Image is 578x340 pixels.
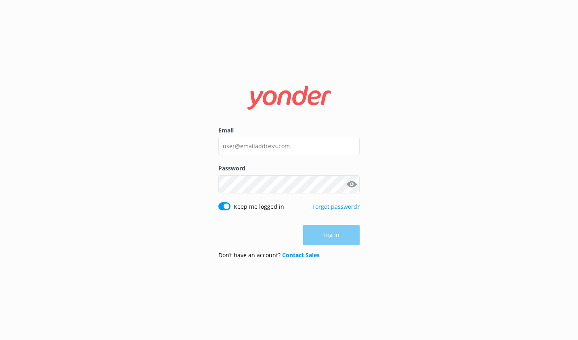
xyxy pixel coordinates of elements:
[282,251,320,259] a: Contact Sales
[218,137,360,155] input: user@emailaddress.com
[218,164,360,173] label: Password
[234,202,284,211] label: Keep me logged in
[312,203,360,210] a: Forgot password?
[343,176,360,192] button: Show password
[218,251,320,260] p: Don’t have an account?
[218,126,360,135] label: Email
